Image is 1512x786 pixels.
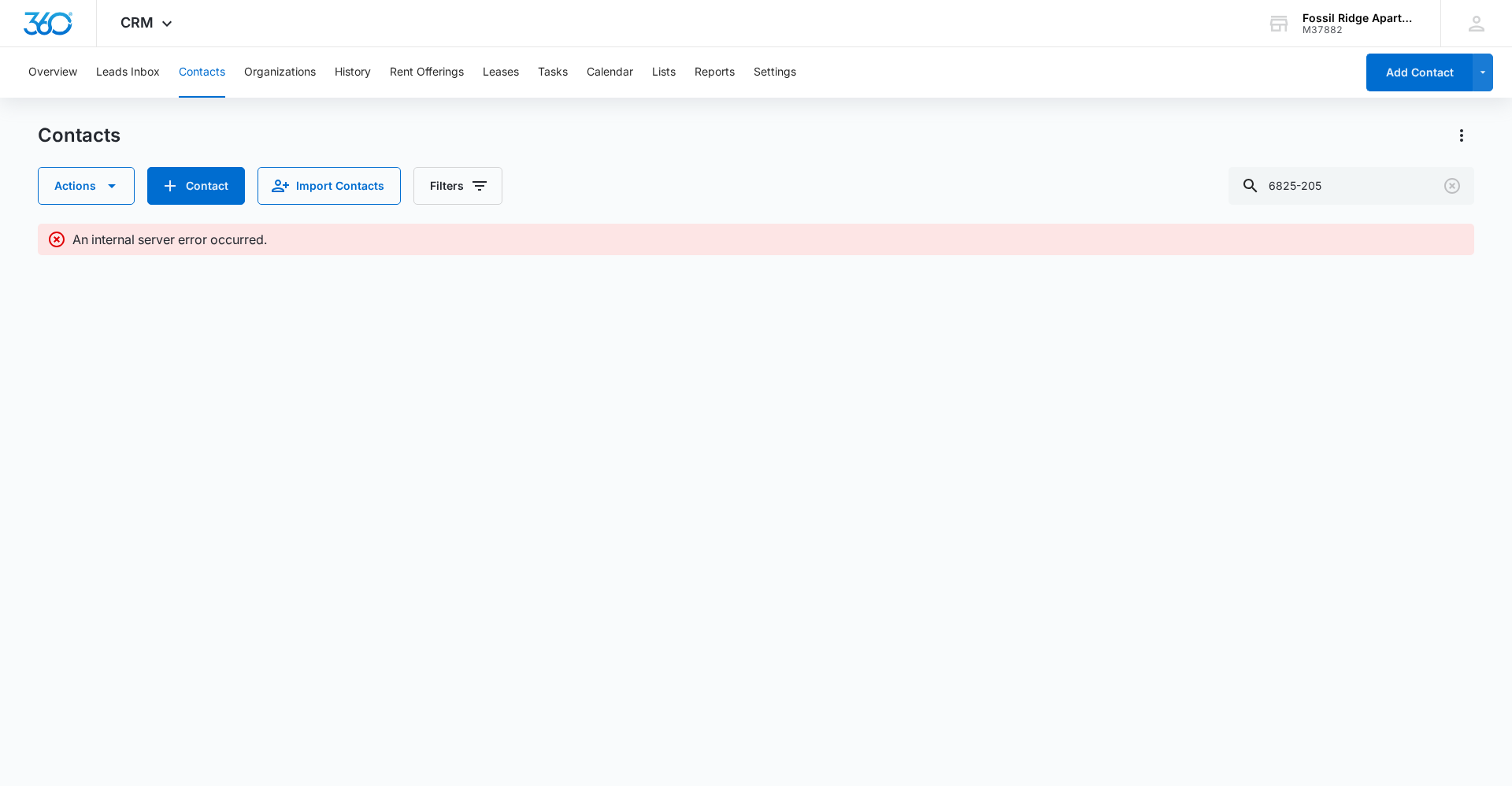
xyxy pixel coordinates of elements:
button: Settings [754,47,796,98]
button: Add Contact [1366,54,1473,91]
button: Clear [1440,173,1465,198]
button: Organizations [244,47,316,98]
input: Search Contacts [1228,167,1474,205]
button: Calendar [587,47,633,98]
p: An internal server error occurred. [72,230,267,249]
button: Import Contacts [258,167,401,205]
button: Tasks [538,47,568,98]
button: Filters [413,167,502,205]
button: Add Contact [147,167,245,205]
button: Lists [652,47,676,98]
div: account name [1303,12,1417,24]
button: Leads Inbox [96,47,160,98]
button: History [335,47,371,98]
button: Actions [38,167,135,205]
h1: Contacts [38,124,120,147]
span: CRM [120,14,154,31]
button: Contacts [179,47,225,98]
button: Overview [28,47,77,98]
button: Leases [483,47,519,98]
div: account id [1303,24,1417,35]
button: Reports [695,47,735,98]
button: Actions [1449,123,1474,148]
button: Rent Offerings [390,47,464,98]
